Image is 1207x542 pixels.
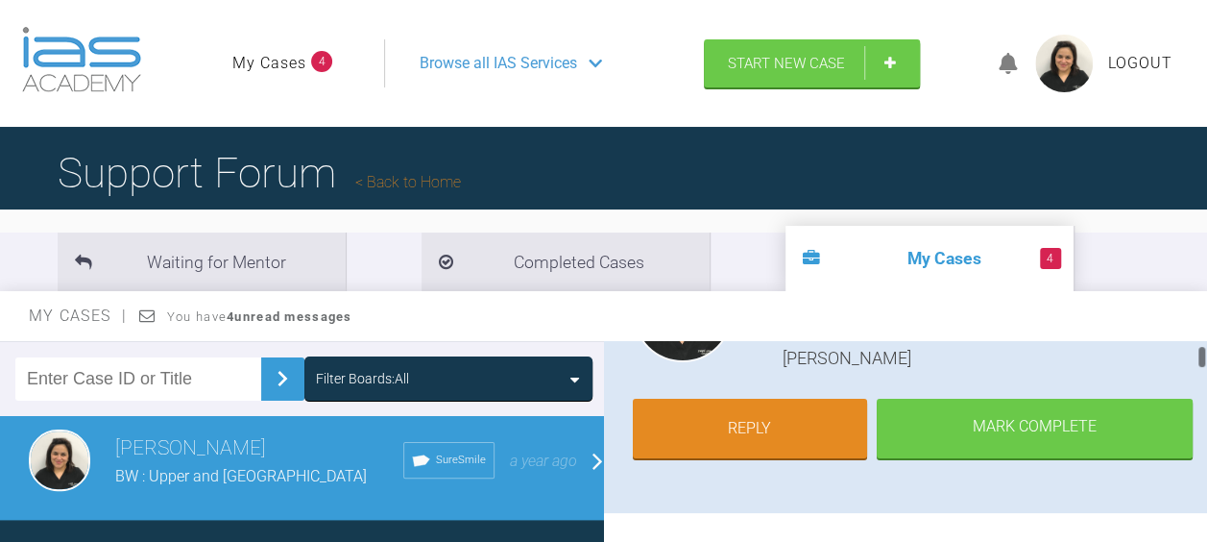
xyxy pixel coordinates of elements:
[167,309,352,324] span: You have
[311,51,332,72] span: 4
[785,226,1074,291] li: My Cases
[58,139,461,207] h1: Support Forum
[1035,35,1093,92] img: profile.png
[316,368,409,389] div: Filter Boards: All
[267,363,298,394] img: chevronRight.28bd32b0.svg
[29,430,90,491] img: Swati Anand
[355,173,461,191] a: Back to Home
[436,452,486,469] span: SureSmile
[15,357,261,401] input: Enter Case ID or Title
[1040,248,1061,269] span: 4
[115,467,367,485] span: BW : Upper and [GEOGRAPHIC_DATA]
[1108,51,1172,76] a: Logout
[22,27,141,92] img: logo-light.3e3ef733.png
[227,309,351,324] strong: 4 unread messages
[232,51,306,76] a: My Cases
[728,55,845,72] span: Start New Case
[510,452,577,470] span: a year ago
[877,399,1193,458] div: Mark Complete
[58,233,346,291] li: Waiting for Mentor
[29,307,128,325] span: My Cases
[420,51,577,76] span: Browse all IAS Services
[704,39,920,87] a: Start New Case
[633,399,868,458] a: Reply
[422,233,710,291] li: Completed Cases
[115,432,403,465] h3: [PERSON_NAME]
